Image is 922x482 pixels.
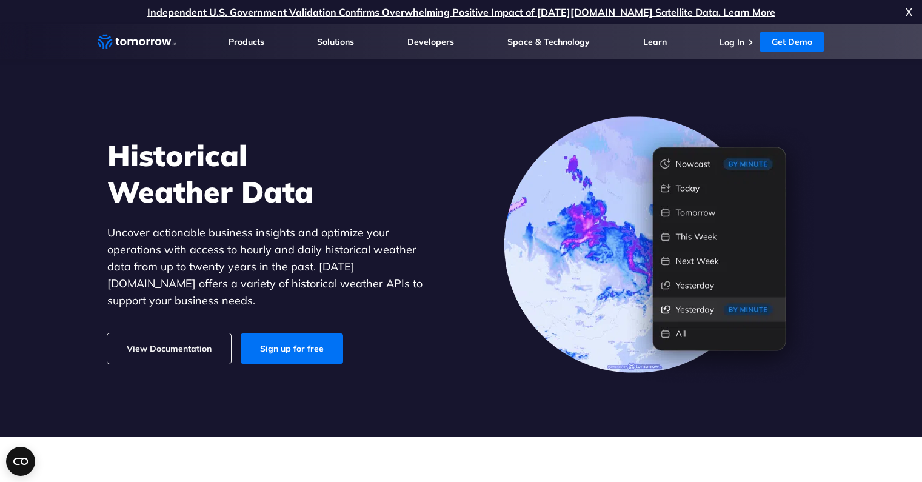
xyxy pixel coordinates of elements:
[241,333,343,364] a: Sign up for free
[317,36,354,47] a: Solutions
[229,36,264,47] a: Products
[760,32,824,52] a: Get Demo
[147,6,775,18] a: Independent U.S. Government Validation Confirms Overwhelming Positive Impact of [DATE][DOMAIN_NAM...
[107,137,441,210] h1: Historical Weather Data
[107,224,441,309] p: Uncover actionable business insights and optimize your operations with access to hourly and daily...
[6,447,35,476] button: Open CMP widget
[107,333,231,364] a: View Documentation
[720,37,744,48] a: Log In
[407,36,454,47] a: Developers
[98,33,176,51] a: Home link
[643,36,667,47] a: Learn
[507,36,590,47] a: Space & Technology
